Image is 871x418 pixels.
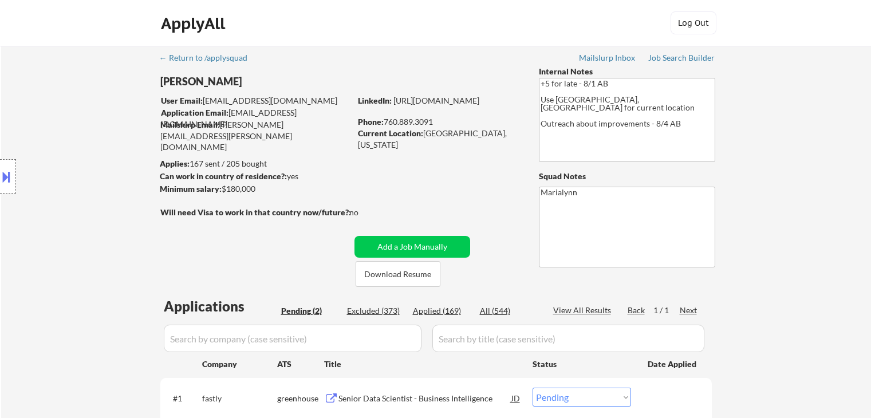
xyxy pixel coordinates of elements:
[281,305,338,317] div: Pending (2)
[349,207,382,218] div: no
[539,171,715,182] div: Squad Notes
[539,66,715,77] div: Internal Notes
[164,299,277,313] div: Applications
[393,96,479,105] a: [URL][DOMAIN_NAME]
[648,53,715,65] a: Job Search Builder
[356,261,440,287] button: Download Resume
[628,305,646,316] div: Back
[202,393,277,404] div: fastly
[159,54,258,62] div: ← Return to /applysquad
[533,353,631,374] div: Status
[160,171,347,182] div: yes
[160,207,351,217] strong: Will need Visa to work in that country now/future?:
[160,74,396,89] div: [PERSON_NAME]
[358,117,384,127] strong: Phone:
[161,107,350,129] div: [EMAIL_ADDRESS][DOMAIN_NAME]
[160,183,350,195] div: $180,000
[432,325,704,352] input: Search by title (case sensitive)
[413,305,470,317] div: Applied (169)
[358,96,392,105] strong: LinkedIn:
[358,128,423,138] strong: Current Location:
[648,54,715,62] div: Job Search Builder
[338,393,511,404] div: Senior Data Scientist - Business Intelligence
[553,305,614,316] div: View All Results
[680,305,698,316] div: Next
[324,358,522,370] div: Title
[358,128,520,150] div: [GEOGRAPHIC_DATA], [US_STATE]
[347,305,404,317] div: Excluded (373)
[510,388,522,408] div: JD
[671,11,716,34] button: Log Out
[164,325,421,352] input: Search by company (case sensitive)
[277,393,324,404] div: greenhouse
[480,305,537,317] div: All (544)
[354,236,470,258] button: Add a Job Manually
[161,95,350,107] div: [EMAIL_ADDRESS][DOMAIN_NAME]
[202,358,277,370] div: Company
[160,171,287,181] strong: Can work in country of residence?:
[159,53,258,65] a: ← Return to /applysquad
[579,53,636,65] a: Mailslurp Inbox
[160,158,350,169] div: 167 sent / 205 bought
[653,305,680,316] div: 1 / 1
[161,14,228,33] div: ApplyAll
[160,119,350,153] div: [PERSON_NAME][EMAIL_ADDRESS][PERSON_NAME][DOMAIN_NAME]
[579,54,636,62] div: Mailslurp Inbox
[277,358,324,370] div: ATS
[648,358,698,370] div: Date Applied
[358,116,520,128] div: 760.889.3091
[173,393,193,404] div: #1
